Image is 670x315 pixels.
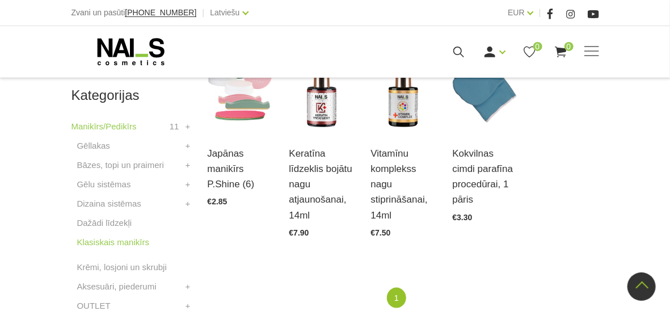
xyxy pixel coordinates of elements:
[453,146,517,208] a: Kokvilnas cimdi parafīna procedūrai, 1 pāris
[71,6,197,20] div: Zvani un pasūti
[77,280,157,293] a: Aksesuāri, piederumi
[77,197,141,211] a: Dizaina sistēmas
[77,236,150,249] a: Klasiskais manikīrs
[186,299,191,313] a: +
[125,8,196,17] span: [PHONE_NUMBER]
[202,6,204,20] span: |
[186,139,191,153] a: +
[186,120,191,133] a: +
[77,299,111,313] a: OUTLET
[71,120,137,133] a: Manikīrs/Pedikīrs
[554,45,568,59] a: 0
[210,6,239,19] a: Latviešu
[371,228,391,237] span: €7.50
[371,43,436,132] img: Efektīvs līdzeklis bojātu nagu ārstēšanai, kas piešķir nagiem JAUNU dzīvi, izlīdzina naga virsmu,...
[387,288,406,309] a: 1
[77,139,110,153] a: Gēllakas
[208,43,272,132] img: “Japānas manikīrs” – sapnis par veseliem un stipriem nagiem ir piepildījies!Japānas manikīrs izte...
[186,197,191,211] a: +
[289,43,354,132] img: Augstākās efektivitātes nagu stiprinātājs viegli maskējošā tonī. Piemērots ļoti stipri bojātietie...
[186,178,191,191] a: +
[453,213,473,222] span: €3.30
[170,120,179,133] span: 11
[508,6,525,19] a: EUR
[186,158,191,172] a: +
[77,178,131,191] a: Gēlu sistēmas
[371,146,436,223] a: Vitamīnu komplekss nagu stiprināšanai, 14ml
[533,42,542,51] span: 0
[77,216,132,230] a: Dažādi līdzekļi
[522,45,537,59] a: 0
[208,197,227,206] span: €2.85
[289,228,309,237] span: €7.90
[77,261,167,274] a: Krēmi, losjoni un skrubji
[186,280,191,293] a: +
[539,6,541,20] span: |
[208,288,599,309] nav: catalog-product-list
[125,9,196,17] a: [PHONE_NUMBER]
[453,43,517,132] img: Mīksti kokvilnas cimdiņi parafīna roku procedūrai. Ilgstoši saglabā siltumu....
[289,146,354,223] a: Keratīna līdzeklis bojātu nagu atjaunošanai, 14ml
[77,158,164,172] a: Bāzes, topi un praimeri
[208,146,272,192] a: Japānas manikīrs P.Shine (6)
[564,42,574,51] span: 0
[71,88,191,103] h2: Kategorijas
